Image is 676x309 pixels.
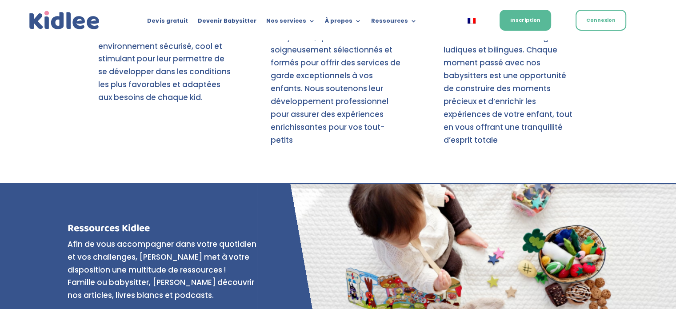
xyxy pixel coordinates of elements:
[68,223,266,238] h2: Ressources Kidlee
[468,18,476,24] img: Français
[98,14,232,104] p: [DEMOGRAPHIC_DATA] première est d’offrir à nos enfants un environnement sécurisé, cool et stimula...
[444,5,578,147] p: nous sommes déterminés à créer des souvenirs inoubliables pour vos enfants à travers nos gardes l...
[371,18,416,28] a: Ressources
[27,9,102,32] a: Kidlee Logo
[324,18,361,28] a: À propos
[27,9,102,32] img: logo_kidlee_bleu
[68,238,266,302] p: Afin de vous accompagner dans votre quotidien et vos challenges, [PERSON_NAME] met à votre dispos...
[266,18,315,28] a: Nos services
[500,10,551,31] a: Inscription
[576,10,626,31] a: Connexion
[271,5,405,147] p: [PERSON_NAME], nous croyons en la valorisation des talents de nos babysitters, qui sont soigneuse...
[147,18,188,28] a: Devis gratuit
[197,18,256,28] a: Devenir Babysitter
